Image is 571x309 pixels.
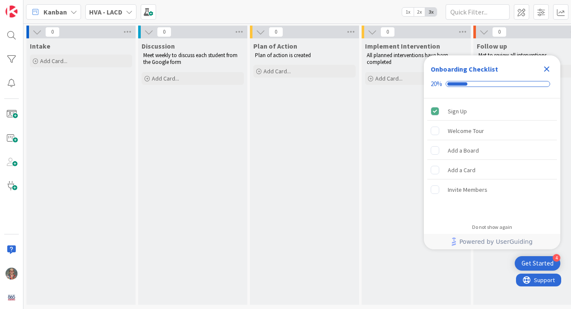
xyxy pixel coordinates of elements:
div: Add a Board is incomplete. [427,141,557,160]
span: 1x [402,8,414,16]
div: Welcome Tour [448,126,484,136]
div: Sign Up is complete. [427,102,557,121]
div: Add a Card [448,165,475,175]
span: Met to review all interventions [478,52,547,59]
span: Follow up [477,42,507,50]
span: 0 [157,27,171,37]
div: Add a Card is incomplete. [427,161,557,179]
div: Open Get Started checklist, remaining modules: 4 [515,256,560,271]
span: Kanban [43,7,67,17]
input: Quick Filter... [446,4,510,20]
div: Add a Board [448,145,479,156]
span: Powered by UserGuiding [459,237,533,247]
div: Checklist Container [424,55,560,249]
span: 3x [425,8,437,16]
span: Add Card... [40,57,67,65]
span: 0 [380,27,395,37]
span: Discussion [142,42,175,50]
div: Get Started [522,259,554,268]
b: HVA - LACD [89,8,122,16]
div: Footer [424,234,560,249]
img: Visit kanbanzone.com [6,6,17,17]
span: Add Card... [375,75,403,82]
span: Add Card... [264,67,291,75]
div: Invite Members [448,185,487,195]
span: All planned interventions have been completed [367,52,449,66]
span: Support [18,1,39,12]
span: Implement Intervention [365,42,440,50]
img: avatar [6,292,17,303]
span: Plan of action is created [255,52,311,59]
span: 2x [414,8,425,16]
div: Welcome Tour is incomplete. [427,121,557,140]
span: 0 [45,27,60,37]
span: Intake [30,42,50,50]
a: Powered by UserGuiding [428,234,556,249]
div: Do not show again [472,224,512,231]
div: Sign Up [448,106,467,116]
div: 4 [553,254,560,262]
span: 0 [269,27,283,37]
span: Meet weekly to discuss each student from the Google form [143,52,239,66]
span: 0 [492,27,507,37]
div: 20% [431,80,442,88]
span: Add Card... [152,75,179,82]
div: Checklist progress: 20% [431,80,554,88]
div: Close Checklist [540,62,554,76]
span: Plan of Action [253,42,297,50]
img: AD [6,268,17,280]
div: Invite Members is incomplete. [427,180,557,199]
div: Checklist items [424,98,560,218]
div: Onboarding Checklist [431,64,498,74]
